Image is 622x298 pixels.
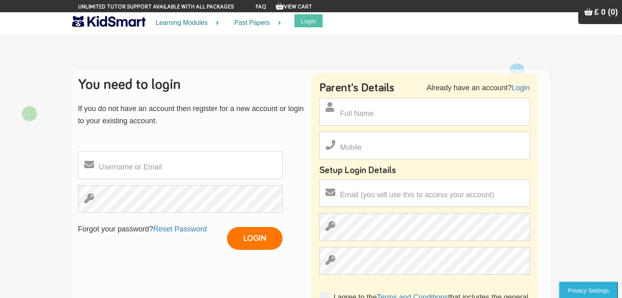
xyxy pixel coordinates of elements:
[146,12,224,34] a: Learning Modules
[78,151,283,179] input: Username or Email
[584,8,593,16] img: Your items in the shopping basket
[78,78,305,92] h2: You need to login
[224,12,286,34] a: Past Papers
[78,223,283,235] p: Forgot your password?
[319,98,530,126] input: Full Name
[319,165,530,175] h4: Setup Login Details
[78,102,305,127] p: If you do not have an account then register for a new account or login to your existing account.
[276,4,312,10] a: View Cart
[319,132,530,160] input: Mobile
[294,14,323,27] button: Login
[256,4,266,10] a: FAQ
[227,227,283,250] input: LOGIN
[276,2,284,10] img: Your items in the shopping basket
[153,225,207,233] a: Reset Password
[319,82,394,102] h3: Parent's Details
[319,179,530,207] input: Email (you will use this to access your account)
[594,7,618,16] span: £ 0 (0)
[512,84,530,92] a: Login
[78,3,234,11] span: Unlimited tutor support available with all packages
[72,14,146,29] img: KidSmart logo
[427,82,530,94] p: Already have an account?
